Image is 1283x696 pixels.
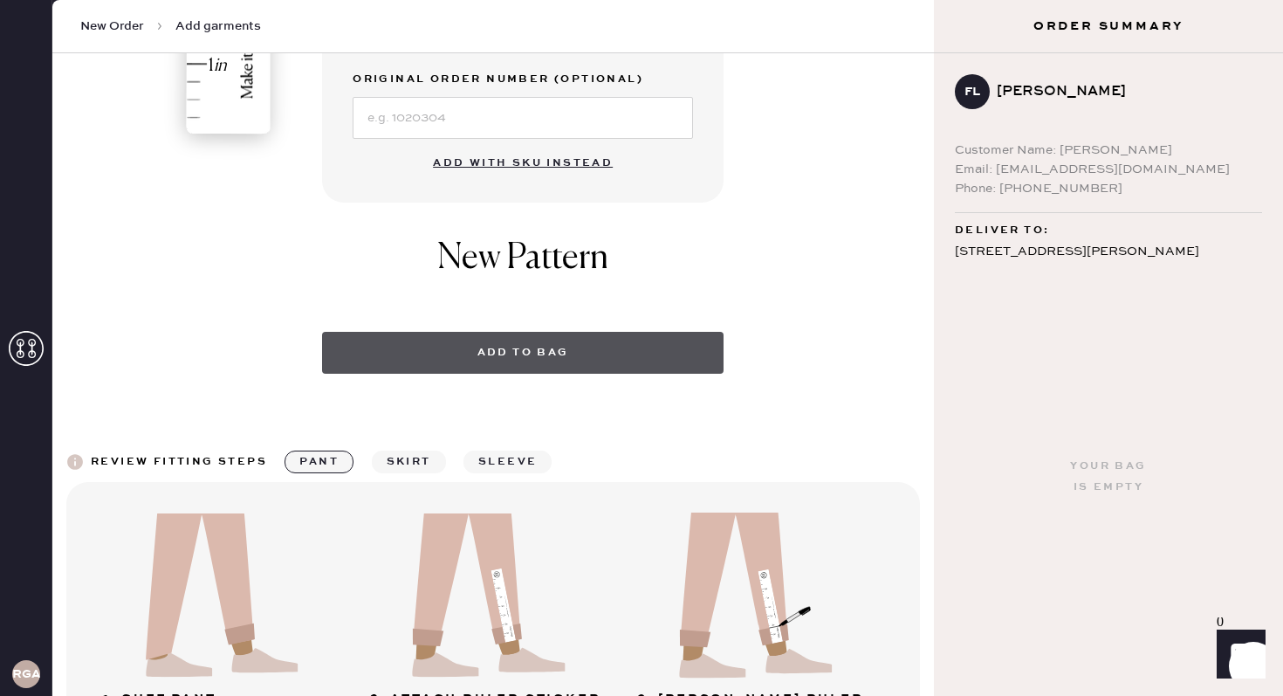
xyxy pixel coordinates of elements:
button: Add to bag [322,332,724,374]
div: [STREET_ADDRESS][PERSON_NAME] [GEOGRAPHIC_DATA][PERSON_NAME] , CA 95129 [955,241,1262,307]
div: Your bag is empty [1070,456,1146,498]
iframe: Front Chat [1200,617,1275,693]
h3: FL [964,86,980,98]
h1: New Pattern [437,238,608,297]
input: e.g. 1020304 [353,97,693,139]
button: sleeve [463,451,552,473]
h3: Order Summary [934,17,1283,35]
img: pant-step2.svg [408,508,566,683]
span: Deliver to: [955,220,1049,241]
span: New Order [80,17,144,35]
div: Customer Name: [PERSON_NAME] [955,141,1262,160]
label: Original Order Number (Optional) [353,69,693,90]
div: Phone: [PHONE_NUMBER] [955,179,1262,198]
h3: RGA [12,668,40,680]
span: Add garments [175,17,261,35]
img: pant-step3.svg [676,508,833,683]
button: skirt [372,451,446,473]
div: Review fitting steps [91,451,267,472]
div: [PERSON_NAME] [997,81,1248,102]
img: pant-step1.svg [141,508,298,683]
button: Add with SKU instead [422,146,623,181]
button: pant [285,451,353,473]
div: Email: [EMAIL_ADDRESS][DOMAIN_NAME] [955,160,1262,179]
